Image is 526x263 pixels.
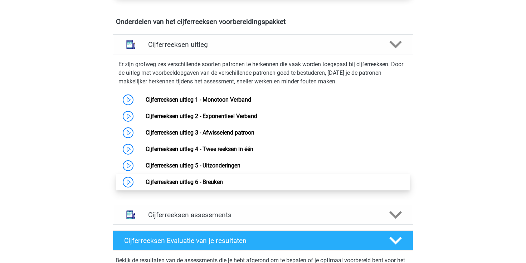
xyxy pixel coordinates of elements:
a: Cijferreeksen uitleg 2 - Exponentieel Verband [146,113,257,120]
h4: Cijferreeksen uitleg [148,40,378,49]
a: Cijferreeksen uitleg 3 - Afwisselend patroon [146,129,254,136]
a: Cijferreeksen uitleg 4 - Twee reeksen in één [146,146,253,152]
a: Cijferreeksen Evaluatie van je resultaten [110,230,416,250]
a: Cijferreeksen uitleg 1 - Monotoon Verband [146,96,251,103]
p: Er zijn grofweg zes verschillende soorten patronen te herkennen die vaak worden toegepast bij cij... [118,60,408,86]
a: Cijferreeksen uitleg 5 - Uitzonderingen [146,162,240,169]
h4: Cijferreeksen Evaluatie van je resultaten [124,237,378,245]
h4: Cijferreeksen assessments [148,211,378,219]
a: assessments Cijferreeksen assessments [110,205,416,225]
h4: Onderdelen van het cijferreeksen voorbereidingspakket [116,18,410,26]
img: cijferreeksen uitleg [122,35,140,54]
a: Cijferreeksen uitleg 6 - Breuken [146,179,223,185]
img: cijferreeksen assessments [122,206,140,224]
a: uitleg Cijferreeksen uitleg [110,34,416,54]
